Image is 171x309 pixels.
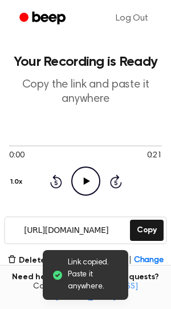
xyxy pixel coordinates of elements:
button: Copy [130,220,164,241]
span: 0:00 [9,150,24,162]
button: Never Expires|Change [63,255,164,267]
span: | [129,255,132,267]
span: 0:21 [147,150,162,162]
a: [EMAIL_ADDRESS][DOMAIN_NAME] [55,283,138,301]
span: Link copied. Paste it anywhere. [68,257,119,293]
button: 1.0x [9,172,26,192]
span: Change [134,255,164,267]
p: Copy the link and paste it anywhere [9,78,162,106]
span: Contact us [7,282,164,302]
button: Delete [7,255,46,267]
a: Log Out [104,5,160,32]
h1: Your Recording is Ready [9,55,162,69]
a: Beep [11,7,76,30]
